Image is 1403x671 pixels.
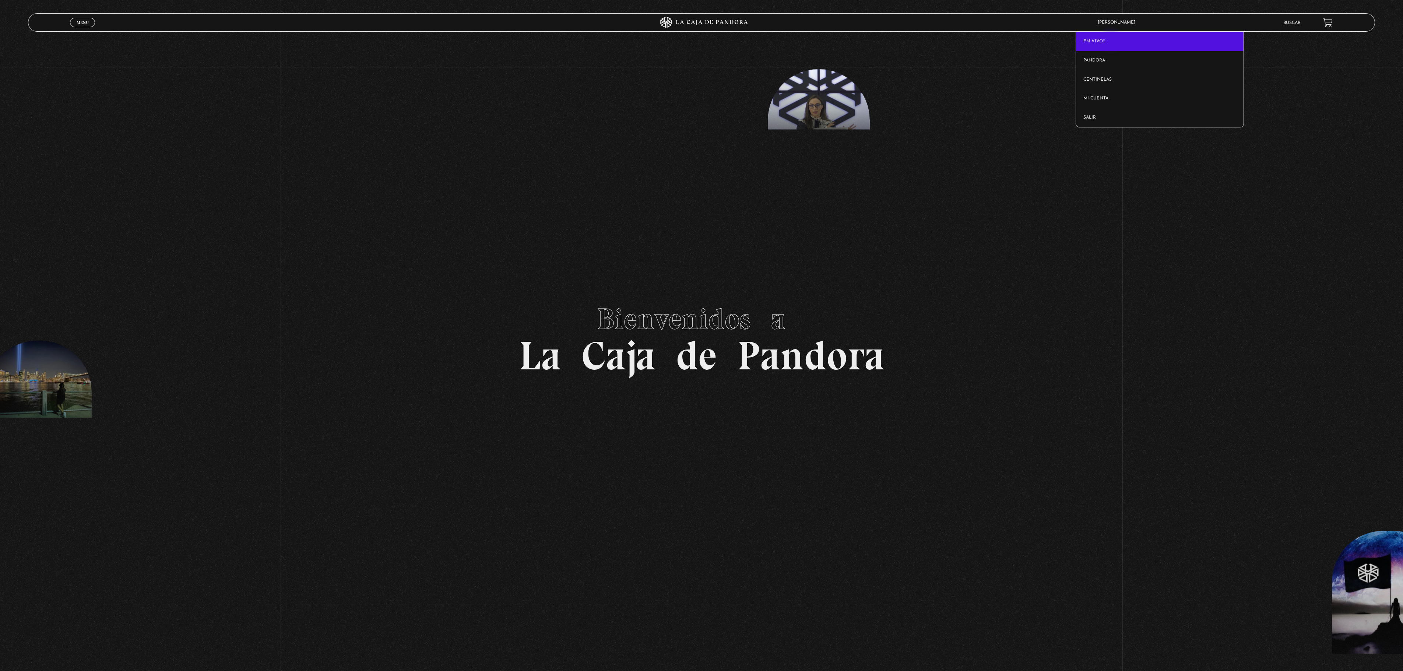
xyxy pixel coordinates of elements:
[77,20,89,25] span: Menu
[1323,18,1333,28] a: View your shopping cart
[597,301,806,337] span: Bienvenidos a
[74,27,91,32] span: Cerrar
[1094,20,1143,25] span: [PERSON_NAME]
[1076,89,1244,108] a: Mi cuenta
[1076,32,1244,51] a: En vivos
[1076,108,1244,127] a: Salir
[1076,51,1244,70] a: Pandora
[1076,70,1244,89] a: Centinelas
[519,295,885,376] h1: La Caja de Pandora
[1283,21,1301,25] a: Buscar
